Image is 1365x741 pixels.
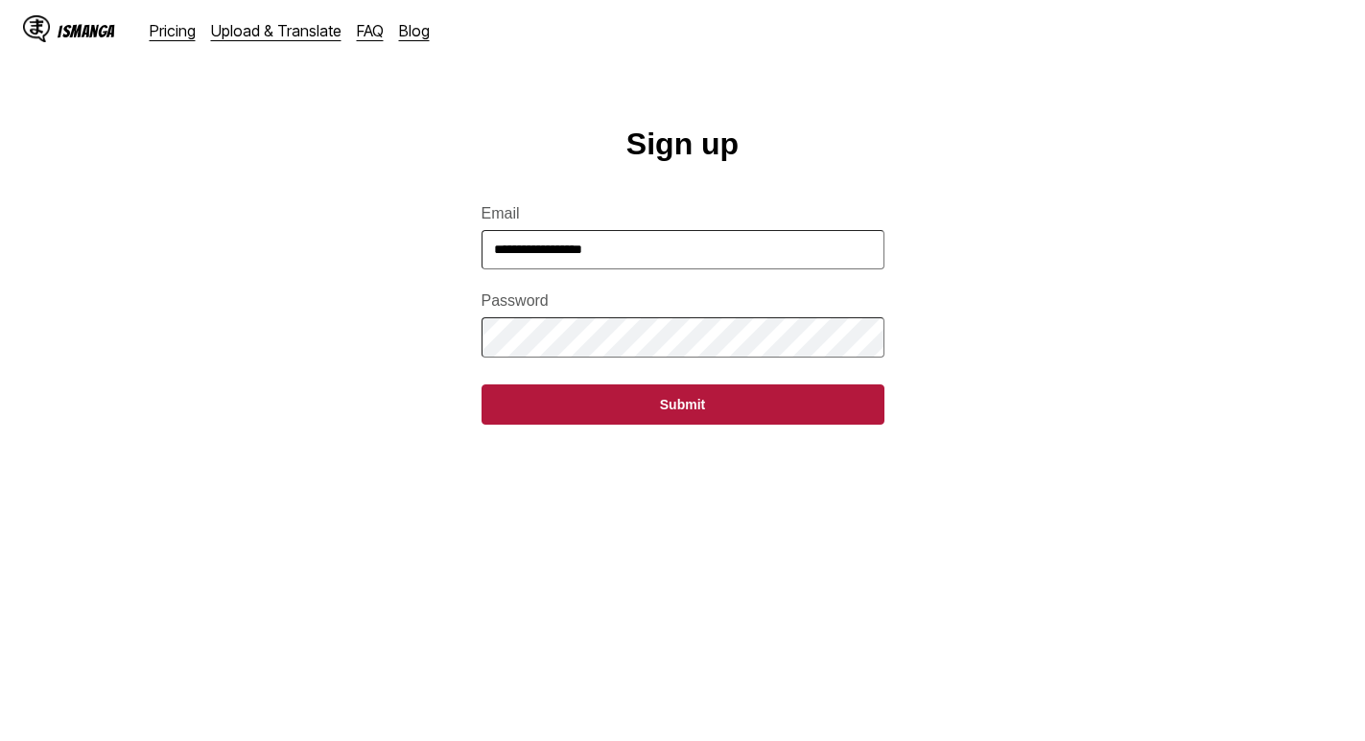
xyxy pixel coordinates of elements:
[399,21,430,40] a: Blog
[626,127,739,162] h1: Sign up
[211,21,341,40] a: Upload & Translate
[150,21,196,40] a: Pricing
[482,292,884,310] label: Password
[482,205,884,222] label: Email
[357,21,384,40] a: FAQ
[23,15,50,42] img: IsManga Logo
[23,15,150,46] a: IsManga LogoIsManga
[482,384,884,425] button: Submit
[58,22,115,40] div: IsManga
